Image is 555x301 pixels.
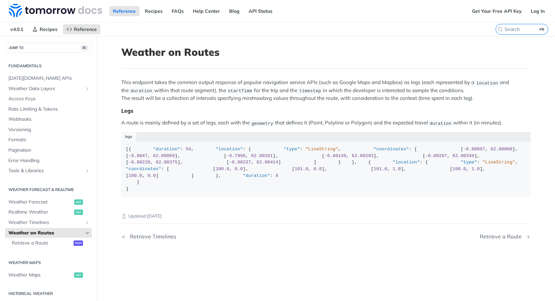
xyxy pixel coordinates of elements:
[129,153,131,158] span: -
[225,6,243,16] a: Blog
[374,147,409,152] span: "coordinates"
[466,147,485,152] span: 6.80897
[527,6,548,16] a: Log In
[243,173,270,178] span: "duration"
[85,220,90,225] button: Show subpages for Weather Timelines
[74,240,83,246] span: post
[121,79,530,102] p: This endpoint takes the common output response of popular navigation service APIs (such as Google...
[121,119,530,127] p: A route is mainly defined by a set of legs, each with the that defines it (Point, Polyline or Pol...
[153,147,180,152] span: "duration"
[216,166,229,172] span: 100.0
[314,166,322,172] span: 0.0
[232,160,251,165] span: 6.80237
[129,173,142,178] span: 100.0
[127,233,176,240] div: Retrieve Timelines
[453,166,466,172] span: 100.0
[126,166,161,172] span: "coordinates"
[468,6,525,16] a: Get Your Free API Key
[216,147,243,152] span: "location"
[5,291,92,297] h2: Historical Weather
[81,45,88,51] span: ⌘/
[141,6,166,16] a: Recipes
[5,166,92,176] a: Tools & LibrariesShow subpages for Tools & Libraries
[5,187,92,193] h2: Weather Forecast & realtime
[453,153,474,158] span: 62.00349
[425,153,428,158] span: -
[5,125,92,135] a: Versioning
[29,24,61,34] a: Recipes
[229,153,246,158] span: 6.7996
[305,147,338,152] span: "LineString"
[235,166,243,172] span: 0.0
[8,230,83,236] span: Weather on Routes
[5,207,92,217] a: Realtime Weatherget
[129,160,131,165] span: -
[5,43,92,53] button: JUMP TO⌘/
[131,160,151,165] span: 6.80226
[327,153,346,158] span: 6.80149
[12,240,72,247] span: Retrieve a Route
[374,166,387,172] span: 101.0
[5,260,92,266] h2: Weather Maps
[8,137,90,143] span: Formats
[490,147,512,152] span: 62.00008
[5,228,92,238] a: Weather on RoutesHide subpages for Weather on Routes
[245,6,276,16] a: API Status
[5,114,92,124] a: Webhooks
[5,197,92,207] a: Weather Forecastget
[8,157,90,164] span: Error Handling
[5,145,92,155] a: Pagination
[325,153,327,158] span: -
[8,272,73,278] span: Weather Maps
[295,166,308,172] span: 101.0
[251,121,273,126] span: geometry
[130,88,152,93] span: duration
[5,73,92,83] a: [DATE][DOMAIN_NAME] APIs
[5,63,92,69] h2: Fundamentals
[428,153,447,158] span: 6.80207
[131,153,148,158] span: 6.8047
[538,26,546,33] kbd: ⌘K
[153,153,175,158] span: 62.00069
[5,218,92,228] a: Weather TimelinesShow subpages for Weather Timelines
[121,107,530,114] div: Legs
[156,160,178,165] span: 62.00375
[226,153,229,158] span: -
[463,147,466,152] span: -
[8,199,73,205] span: Weather Forecast
[275,173,278,178] span: 8
[8,209,73,216] span: Realtime Weather
[189,6,224,16] a: Help Center
[229,160,232,165] span: -
[147,173,156,178] span: 0.0
[109,6,139,16] a: Reference
[186,147,191,152] span: 54
[168,6,187,16] a: FAQs
[5,135,92,145] a: Formats
[228,88,252,93] span: startTime
[126,146,526,192] div: [{ : , : { : , : [ [ , ], [ , ], [ , ], [ , ], [ , ], [ , ], [ , ] ] } }, { : { : , : [ [ , ], [ ...
[8,96,90,102] span: Access Keys
[5,104,92,114] a: Rate Limiting & Tokens
[121,46,530,58] h1: Weather on Routes
[8,75,90,82] span: [DATE][DOMAIN_NAME] APIs
[74,272,83,278] span: get
[63,24,100,34] a: Reference
[251,153,273,158] span: 62.00181
[5,84,92,94] a: Weather Data LayersShow subpages for Weather Data Layers
[8,147,90,154] span: Pagination
[284,147,300,152] span: "type"
[498,27,503,32] svg: Search
[74,199,83,205] span: get
[393,166,401,172] span: 1.0
[299,88,321,93] span: timestep
[5,156,92,166] a: Error Handling
[5,94,92,104] a: Access Keys
[8,85,83,92] span: Weather Data Layers
[472,166,480,172] span: 1.0
[476,80,498,85] span: location
[8,116,90,123] span: Webhooks
[480,233,525,240] div: Retrieve a Route
[40,26,57,32] span: Recipes
[5,270,92,280] a: Weather Mapsget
